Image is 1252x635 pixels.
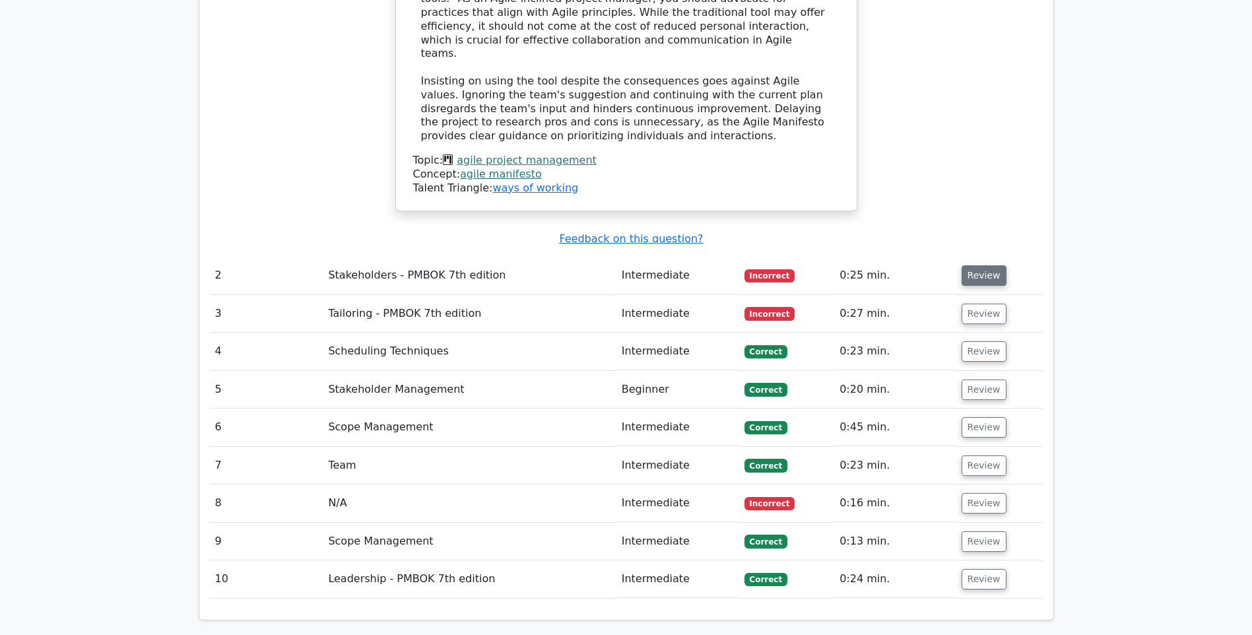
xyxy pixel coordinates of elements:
div: Concept: [413,168,840,182]
span: Incorrect [744,307,795,320]
td: 0:25 min. [834,257,956,294]
td: 0:27 min. [834,295,956,333]
button: Review [962,569,1006,589]
td: Intermediate [616,485,739,522]
button: Review [962,417,1006,438]
td: Beginner [616,371,739,409]
td: 7 [210,447,323,485]
a: agile manifesto [460,168,542,180]
span: Correct [744,535,787,548]
td: 0:16 min. [834,485,956,522]
td: Stakeholders - PMBOK 7th edition [323,257,616,294]
button: Review [962,455,1006,476]
td: 0:23 min. [834,447,956,485]
td: Intermediate [616,295,739,333]
td: Tailoring - PMBOK 7th edition [323,295,616,333]
td: 0:23 min. [834,333,956,370]
td: 4 [210,333,323,370]
td: 0:24 min. [834,560,956,598]
td: Scope Management [323,409,616,446]
td: 6 [210,409,323,446]
td: Scheduling Techniques [323,333,616,370]
td: Intermediate [616,560,739,598]
span: Correct [744,383,787,396]
button: Review [962,265,1006,286]
span: Correct [744,459,787,472]
span: Incorrect [744,497,795,510]
button: Review [962,531,1006,552]
a: agile project management [457,154,597,166]
td: Intermediate [616,447,739,485]
td: 3 [210,295,323,333]
button: Review [962,341,1006,362]
span: Correct [744,573,787,586]
span: Correct [744,345,787,358]
td: Intermediate [616,257,739,294]
td: 8 [210,485,323,522]
td: Intermediate [616,333,739,370]
td: Team [323,447,616,485]
a: ways of working [492,182,578,194]
td: 0:20 min. [834,371,956,409]
button: Review [962,493,1006,514]
td: 0:13 min. [834,523,956,560]
td: Stakeholder Management [323,371,616,409]
button: Review [962,380,1006,400]
td: 0:45 min. [834,409,956,446]
td: 5 [210,371,323,409]
td: Leadership - PMBOK 7th edition [323,560,616,598]
td: Intermediate [616,409,739,446]
td: Scope Management [323,523,616,560]
div: Topic: [413,154,840,168]
a: Feedback on this question? [559,232,703,245]
div: Talent Triangle: [413,154,840,195]
button: Review [962,304,1006,324]
td: 9 [210,523,323,560]
span: Correct [744,421,787,434]
td: N/A [323,485,616,522]
td: 10 [210,560,323,598]
td: Intermediate [616,523,739,560]
span: Incorrect [744,269,795,283]
td: 2 [210,257,323,294]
